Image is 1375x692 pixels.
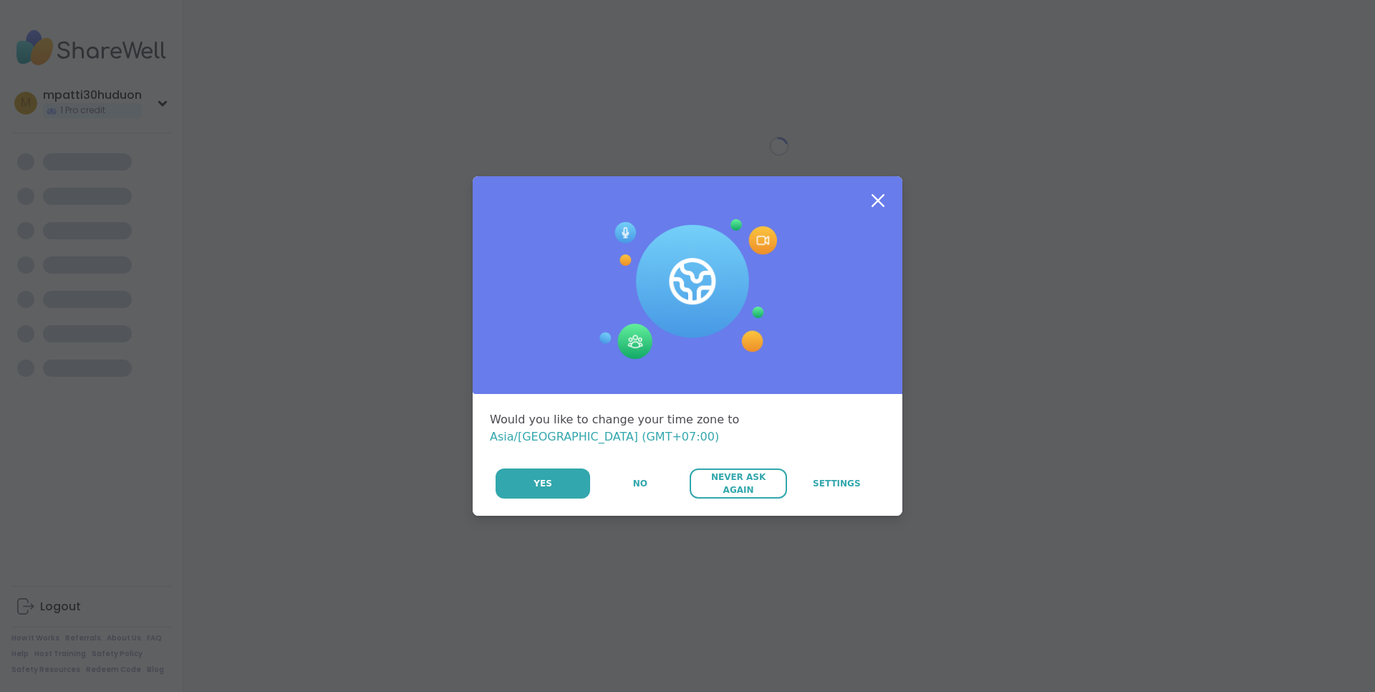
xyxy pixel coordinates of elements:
[490,430,719,443] span: Asia/[GEOGRAPHIC_DATA] (GMT+07:00)
[490,411,885,446] div: Would you like to change your time zone to
[690,468,786,499] button: Never Ask Again
[598,219,777,360] img: Session Experience
[697,471,779,496] span: Never Ask Again
[788,468,885,499] a: Settings
[496,468,590,499] button: Yes
[592,468,688,499] button: No
[633,477,647,490] span: No
[534,477,552,490] span: Yes
[813,477,861,490] span: Settings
